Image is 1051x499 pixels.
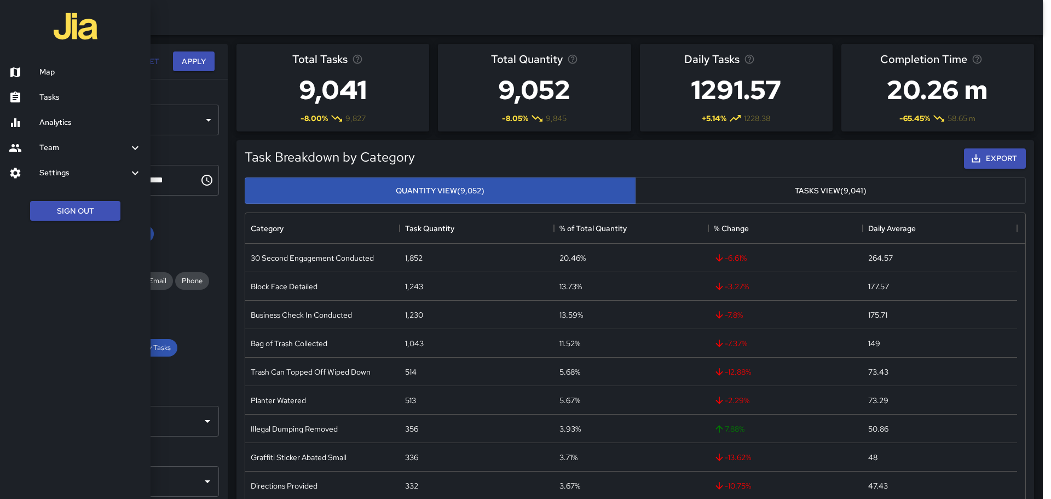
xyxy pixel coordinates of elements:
[39,91,142,104] h6: Tasks
[39,66,142,78] h6: Map
[39,142,129,154] h6: Team
[39,117,142,129] h6: Analytics
[30,201,120,221] button: Sign Out
[39,167,129,179] h6: Settings
[54,4,97,48] img: jia-logo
